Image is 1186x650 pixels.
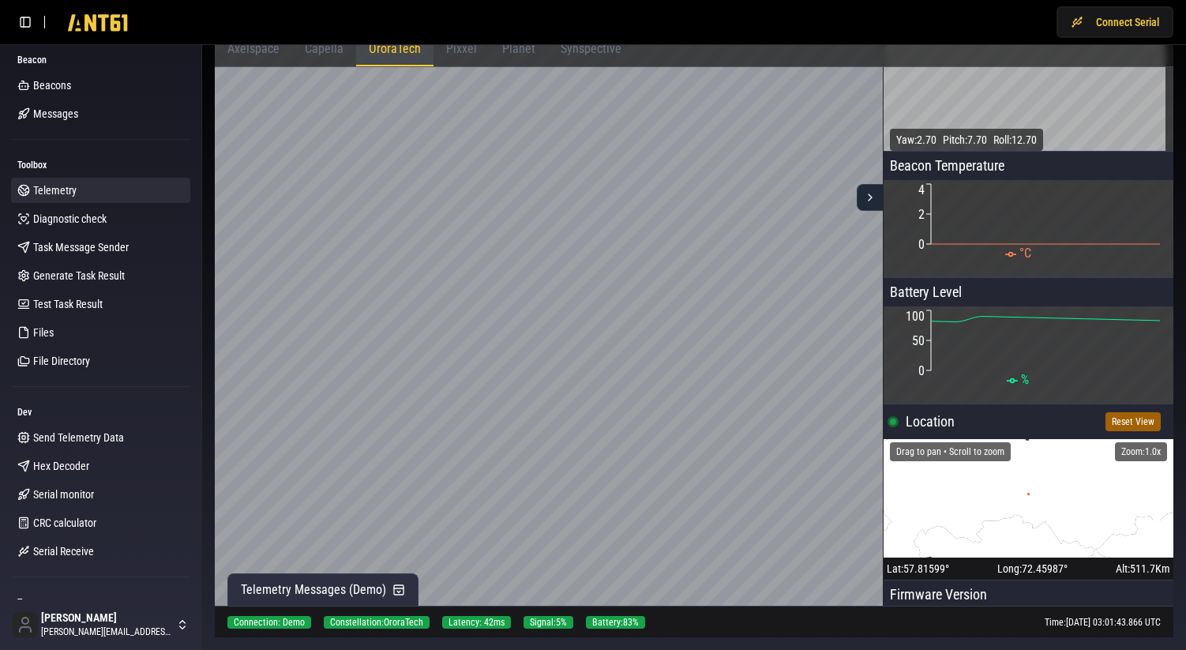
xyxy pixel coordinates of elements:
div: Beacon [11,47,190,73]
tspan: 100 [906,309,925,324]
p: Roll: 12.70 [993,132,1037,148]
a: Hex Decoder [11,453,190,479]
a: Files [11,320,190,345]
span: File Directory [33,353,90,369]
tspan: 4 [918,182,925,197]
a: Beacons [11,73,190,98]
a: Task Message Sender [11,235,190,260]
div: Zoom: 1.0 x [1115,442,1167,461]
span: Serial monitor [33,487,94,502]
a: File Directory [11,348,190,374]
div: Battery: 83 % [586,616,645,629]
div: Constellation: OroraTech [324,616,430,629]
button: Connect Serial [1057,6,1173,38]
span: Messages [33,106,78,122]
tspan: 50 [912,333,925,348]
a: Telemetry [11,178,190,203]
span: Lat: 57.81599 ° [887,561,949,577]
div: Dev [11,400,190,425]
span: OroraTech [369,41,421,56]
span: Axelspace [227,41,280,56]
div: Time: [DATE] 03:01:43.866 UTC [1045,616,1161,629]
a: Serial Receive [11,539,190,564]
span: Diagnostic check [33,211,107,227]
span: Beacons [33,77,71,93]
a: Test Task Result [11,291,190,317]
button: [PERSON_NAME][PERSON_NAME][EMAIL_ADDRESS][DOMAIN_NAME] [6,606,195,644]
span: Long: 72.45987 ° [997,561,1068,577]
span: Synspective [561,41,621,56]
a: CRC calculator [11,510,190,535]
div: Connection: Demo [227,616,311,629]
p: Yaw: 2.70 [896,132,936,148]
a: Send Telemetry Data [11,425,190,450]
span: Location [906,413,955,430]
span: Telemetry [33,182,77,198]
span: CRC calculator [33,515,96,531]
div: Signal: 5 % [524,616,573,629]
div: Drag to pan • Scroll to zoom [890,442,1011,461]
span: Planet [502,41,535,56]
span: Capella [305,41,343,56]
div: Team [11,590,190,615]
button: Reset View [1105,412,1161,431]
tspan: 0 [918,363,925,378]
span: [PERSON_NAME] [41,611,173,626]
span: Send Telemetry Data [33,430,124,445]
span: Hex Decoder [33,458,89,474]
span: Alt: 511.7 Km [1116,561,1170,577]
div: Toolbox [11,152,190,178]
text: • [1026,487,1030,502]
p: Beacon Temperature [884,152,1173,180]
span: °C [1019,246,1031,261]
span: Pixxel [446,41,477,56]
tspan: 2 [918,207,925,222]
span: Test Task Result [33,296,103,312]
span: Serial Receive [33,543,94,559]
p: Firmware Version [884,580,1173,609]
p: Battery Level [884,278,1173,306]
span: Files [33,325,54,340]
span: Telemetry Messages (Demo) [241,580,386,599]
a: Messages [11,101,190,126]
span: Task Message Sender [33,239,129,255]
tspan: 0 [918,237,925,252]
p: Pitch: 7.70 [943,132,987,148]
a: Diagnostic check [11,206,190,231]
span: Generate Task Result [33,268,125,284]
a: Serial monitor [11,482,190,507]
span: % [1021,372,1029,387]
span: [PERSON_NAME][EMAIL_ADDRESS][DOMAIN_NAME] [41,626,173,638]
button: Telemetry Messages (Demo) [227,573,418,606]
div: Latency: 42ms [442,616,511,629]
a: Generate Task Result [11,263,190,288]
